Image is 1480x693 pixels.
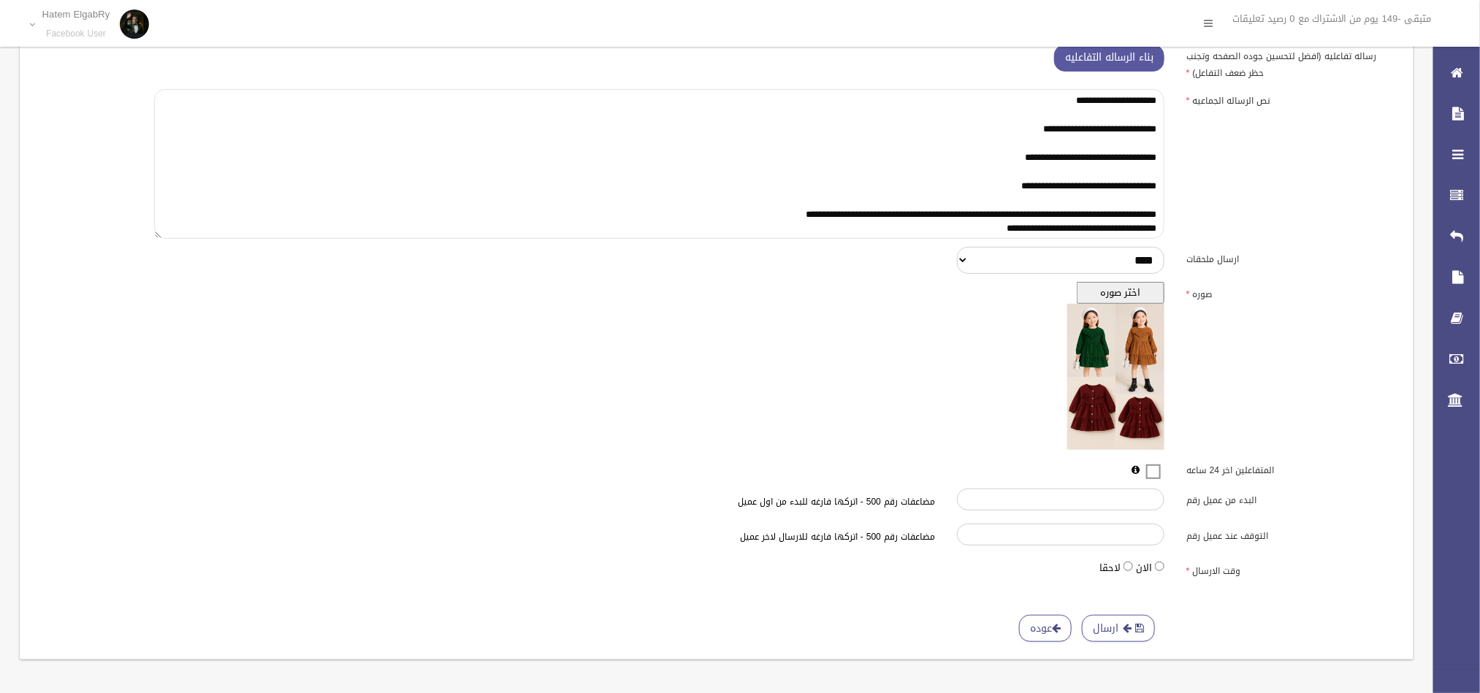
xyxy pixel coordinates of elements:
[1175,559,1405,579] label: وقت الارسال
[1136,559,1152,577] label: الان
[1082,615,1155,642] button: ارسال
[42,9,110,20] p: Hatem ElgabRy
[42,28,110,39] small: Facebook User
[1175,524,1405,544] label: التوقف عند عميل رقم
[1077,282,1164,304] button: اختر صوره
[1099,559,1121,577] label: لاحقا
[1175,489,1405,509] label: البدء من عميل رقم
[384,532,935,542] h6: مضاعفات رقم 500 - اتركها فارغه للارسال لاخر عميل
[1175,282,1405,302] label: صوره
[384,497,935,507] h6: مضاعفات رقم 500 - اتركها فارغه للبدء من اول عميل
[1175,458,1405,478] label: المتفاعلين اخر 24 ساعه
[1175,247,1405,267] label: ارسال ملحقات
[1019,615,1072,642] a: عوده
[1067,304,1164,450] img: معاينه الصوره
[1175,89,1405,110] label: نص الرساله الجماعيه
[1175,45,1405,81] label: رساله تفاعليه (افضل لتحسين جوده الصفحه وتجنب حظر ضعف التفاعل)
[1054,45,1164,72] button: بناء الرساله التفاعليه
